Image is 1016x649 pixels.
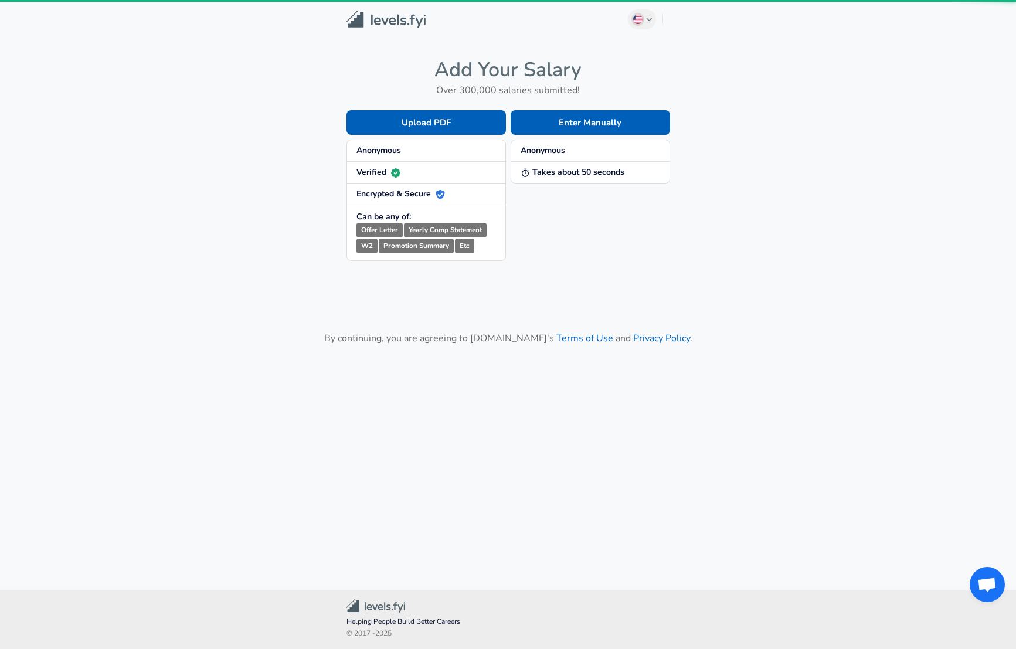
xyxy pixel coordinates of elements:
h6: Over 300,000 salaries submitted! [346,82,670,98]
small: Yearly Comp Statement [404,223,487,237]
img: Levels.fyi [346,11,426,29]
button: Upload PDF [346,110,506,135]
a: Terms of Use [556,332,613,345]
strong: Verified [356,167,400,178]
strong: Encrypted & Secure [356,188,445,199]
a: Privacy Policy [633,332,690,345]
small: Etc [455,239,474,253]
h4: Add Your Salary [346,57,670,82]
div: Open chat [970,567,1005,602]
img: English (US) [633,15,643,24]
span: © 2017 - 2025 [346,628,670,640]
strong: Anonymous [521,145,565,156]
small: Promotion Summary [379,239,454,253]
small: W2 [356,239,378,253]
button: Enter Manually [511,110,670,135]
small: Offer Letter [356,223,403,237]
strong: Takes about 50 seconds [521,167,624,178]
img: Levels.fyi Community [346,599,405,613]
span: Helping People Build Better Careers [346,616,670,628]
button: English (US) [628,9,656,29]
strong: Can be any of: [356,211,411,222]
strong: Anonymous [356,145,401,156]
